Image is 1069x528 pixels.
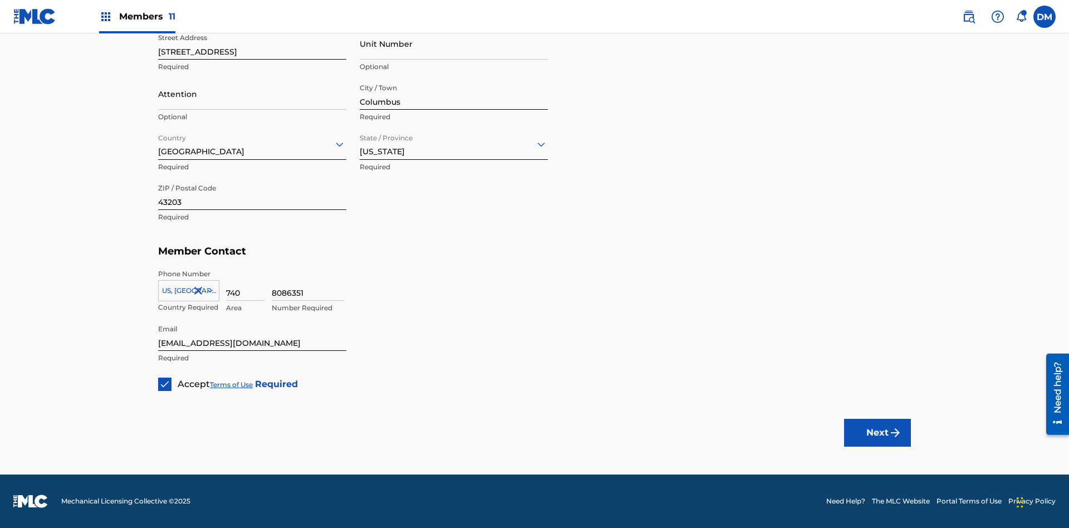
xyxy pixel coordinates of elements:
button: Next [844,419,911,447]
img: Top Rightsholders [99,10,112,23]
p: Required [158,212,346,222]
p: Country Required [158,302,219,312]
div: User Menu [1033,6,1056,28]
img: help [991,10,1004,23]
a: Terms of Use [210,380,253,389]
div: Notifications [1016,11,1027,22]
p: Area [226,303,265,313]
strong: Required [255,379,298,389]
label: Country [158,126,186,143]
p: Required [360,162,548,172]
p: Number Required [272,303,344,313]
p: Required [158,162,346,172]
label: State / Province [360,126,413,143]
img: checkbox [159,379,170,390]
a: Public Search [958,6,980,28]
iframe: Resource Center [1038,349,1069,441]
a: Privacy Policy [1008,496,1056,506]
p: Optional [360,62,548,72]
img: logo [13,495,48,508]
img: search [962,10,975,23]
span: 11 [169,11,175,22]
p: Required [360,112,548,122]
p: Optional [158,112,346,122]
span: Accept [178,379,210,389]
a: The MLC Website [872,496,930,506]
span: Members [119,10,175,23]
a: Need Help? [826,496,865,506]
iframe: Chat Widget [1013,475,1069,528]
span: Mechanical Licensing Collective © 2025 [61,496,190,506]
p: Required [158,62,346,72]
a: Portal Terms of Use [936,496,1002,506]
div: Help [987,6,1009,28]
div: Drag [1017,486,1023,519]
h5: Member Contact [158,239,911,263]
div: [US_STATE] [360,130,548,158]
div: [GEOGRAPHIC_DATA] [158,130,346,158]
img: MLC Logo [13,8,56,25]
p: Required [158,353,346,363]
img: f7272a7cc735f4ea7f67.svg [889,426,902,439]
